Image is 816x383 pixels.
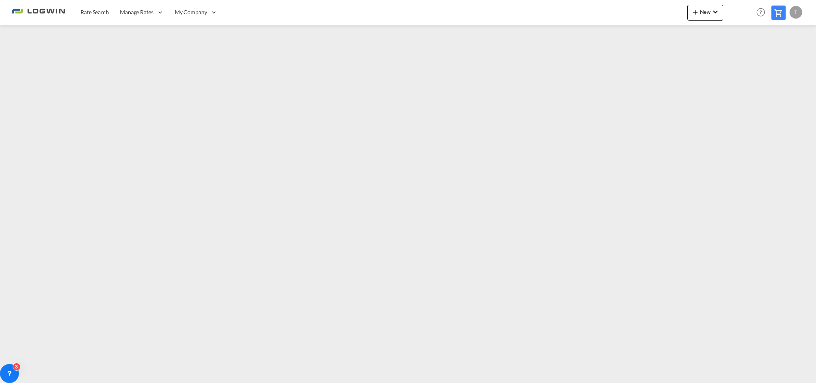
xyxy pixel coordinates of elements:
[754,6,767,19] span: Help
[120,8,153,16] span: Manage Rates
[691,9,720,15] span: New
[790,6,802,19] div: T
[711,7,720,17] md-icon: icon-chevron-down
[175,8,207,16] span: My Company
[687,5,723,21] button: icon-plus 400-fgNewicon-chevron-down
[80,9,109,15] span: Rate Search
[754,6,771,20] div: Help
[12,4,65,21] img: 2761ae10d95411efa20a1f5e0282d2d7.png
[691,7,700,17] md-icon: icon-plus 400-fg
